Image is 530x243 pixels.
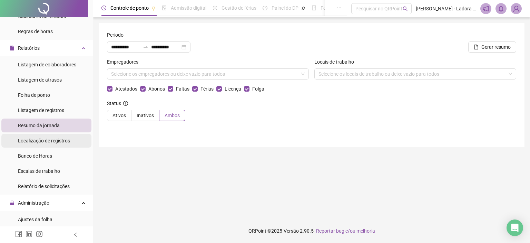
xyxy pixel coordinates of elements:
span: Administração [18,200,49,206]
span: Gerar resumo [481,43,511,51]
span: Ativos [112,113,126,118]
span: Reportar bug e/ou melhoria [316,228,375,234]
span: file-done [162,6,167,10]
span: pushpin [151,6,156,10]
label: Empregadores [107,58,143,66]
span: Regras de horas [18,29,53,34]
span: Listagem de registros [18,108,64,113]
span: Período [107,31,124,39]
span: Ajustes da folha [18,217,52,222]
span: Controle de ponto [110,5,149,11]
span: Folga [249,85,267,93]
span: file [474,45,479,49]
span: Listagem de colaboradores [18,62,76,67]
span: Ambos [165,113,180,118]
span: linkedin [26,231,32,237]
span: pushpin [301,6,305,10]
span: lock [10,200,14,205]
span: Painel do DP [272,5,298,11]
footer: QRPoint © 2025 - 2.90.5 - [93,219,530,243]
span: to [143,44,148,50]
span: Banco de Horas [18,153,52,159]
span: book [312,6,316,10]
span: Relatório de solicitações [18,184,70,189]
span: Listagem de atrasos [18,77,62,83]
span: Versão [284,228,299,234]
div: Open Intercom Messenger [507,219,523,236]
span: ellipsis [337,6,342,10]
span: swap-right [143,44,148,50]
span: dashboard [263,6,267,10]
span: Status [107,100,128,107]
span: left [73,232,78,237]
span: info-circle [123,101,128,106]
span: Faltas [173,85,192,93]
span: Escalas de trabalho [18,168,60,174]
span: Folha de pagamento [321,5,365,11]
span: clock-circle [101,6,106,10]
span: Licença [222,85,244,93]
span: Admissão digital [171,5,206,11]
span: Atestados [112,85,140,93]
span: instagram [36,231,43,237]
label: Locais de trabalho [314,58,359,66]
span: Relatórios [18,45,40,51]
span: search [403,6,408,11]
span: file [10,46,14,50]
span: Localização de registros [18,138,70,143]
img: 94311 [511,3,521,14]
span: Resumo da jornada [18,123,60,128]
span: sun [213,6,217,10]
span: Abonos [146,85,168,93]
span: Folha de ponto [18,92,50,98]
span: Inativos [137,113,154,118]
span: notification [483,6,489,12]
span: facebook [15,231,22,237]
span: [PERSON_NAME] - Ladora [GEOGRAPHIC_DATA] [416,5,476,12]
button: Gerar resumo [468,41,516,53]
span: Gestão de férias [222,5,256,11]
span: Férias [198,85,216,93]
span: bell [498,6,504,12]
